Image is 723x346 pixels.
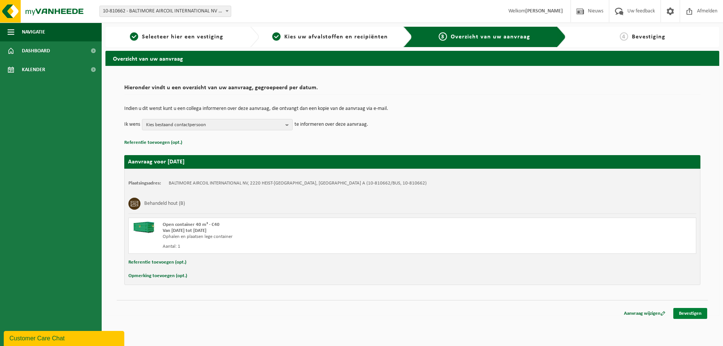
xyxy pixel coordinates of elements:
span: Bevestiging [632,34,665,40]
button: Kies bestaand contactpersoon [142,119,293,130]
h3: Behandeld hout (B) [144,198,185,210]
a: Bevestigen [673,308,707,319]
a: Aanvraag wijzigen [618,308,671,319]
span: Kies bestaand contactpersoon [146,119,282,131]
h2: Overzicht van uw aanvraag [105,51,719,66]
span: 3 [439,32,447,41]
span: 1 [130,32,138,41]
span: 2 [272,32,281,41]
span: Dashboard [22,41,50,60]
iframe: chat widget [4,329,126,346]
button: Referentie toevoegen (opt.) [124,138,182,148]
span: 10-810662 - BALTIMORE AIRCOIL INTERNATIONAL NV - HEIST-OP-DEN-BERG [100,6,231,17]
h2: Hieronder vindt u een overzicht van uw aanvraag, gegroepeerd per datum. [124,85,700,95]
span: Open container 40 m³ - C40 [163,222,220,227]
span: Overzicht van uw aanvraag [451,34,530,40]
strong: Aanvraag voor [DATE] [128,159,185,165]
strong: Plaatsingsadres: [128,181,161,186]
p: Ik wens [124,119,140,130]
strong: Van [DATE] tot [DATE] [163,228,206,233]
span: 4 [620,32,628,41]
span: 10-810662 - BALTIMORE AIRCOIL INTERNATIONAL NV - HEIST-OP-DEN-BERG [99,6,231,17]
div: Ophalen en plaatsen lege container [163,234,442,240]
div: Aantal: 1 [163,244,442,250]
button: Opmerking toevoegen (opt.) [128,271,187,281]
span: Selecteer hier een vestiging [142,34,223,40]
td: BALTIMORE AIRCOIL INTERNATIONAL NV, 2220 HEIST-[GEOGRAPHIC_DATA], [GEOGRAPHIC_DATA] A (10-810662/... [169,180,427,186]
span: Kies uw afvalstoffen en recipiënten [284,34,388,40]
strong: [PERSON_NAME] [525,8,563,14]
a: 2Kies uw afvalstoffen en recipiënten [263,32,398,41]
a: 1Selecteer hier een vestiging [109,32,244,41]
button: Referentie toevoegen (opt.) [128,258,186,267]
span: Kalender [22,60,45,79]
img: HK-XC-40-GN-00.png [133,222,155,233]
span: Navigatie [22,23,45,41]
p: Indien u dit wenst kunt u een collega informeren over deze aanvraag, die ontvangt dan een kopie v... [124,106,700,111]
p: te informeren over deze aanvraag. [294,119,368,130]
